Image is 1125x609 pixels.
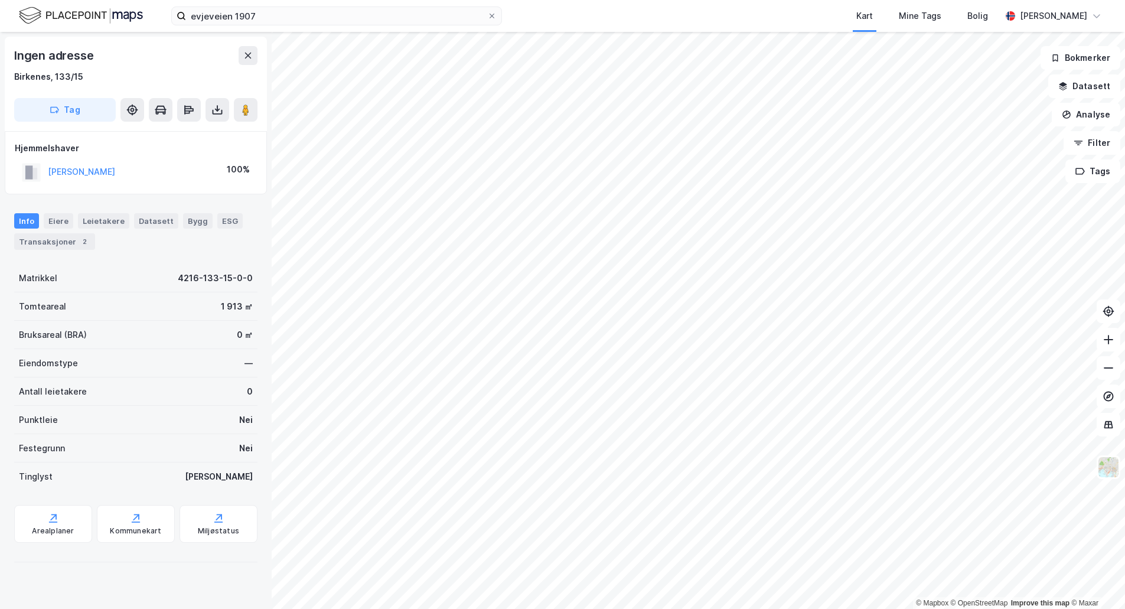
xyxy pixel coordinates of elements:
[19,413,58,427] div: Punktleie
[239,441,253,455] div: Nei
[1066,552,1125,609] iframe: Chat Widget
[183,213,213,229] div: Bygg
[79,236,90,247] div: 2
[186,7,487,25] input: Søk på adresse, matrikkel, gårdeiere, leietakere eller personer
[19,328,87,342] div: Bruksareal (BRA)
[110,526,161,536] div: Kommunekart
[78,213,129,229] div: Leietakere
[1097,456,1120,478] img: Z
[19,385,87,399] div: Antall leietakere
[15,141,257,155] div: Hjemmelshaver
[237,328,253,342] div: 0 ㎡
[14,70,83,84] div: Birkenes, 133/15
[19,299,66,314] div: Tomteareal
[19,5,143,26] img: logo.f888ab2527a4732fd821a326f86c7f29.svg
[19,441,65,455] div: Festegrunn
[32,526,74,536] div: Arealplaner
[1020,9,1087,23] div: [PERSON_NAME]
[217,213,243,229] div: ESG
[856,9,873,23] div: Kart
[14,46,96,65] div: Ingen adresse
[227,162,250,177] div: 100%
[899,9,941,23] div: Mine Tags
[951,599,1008,607] a: OpenStreetMap
[1011,599,1069,607] a: Improve this map
[247,385,253,399] div: 0
[1052,103,1120,126] button: Analyse
[1066,552,1125,609] div: Kontrollprogram for chat
[1065,159,1120,183] button: Tags
[44,213,73,229] div: Eiere
[1048,74,1120,98] button: Datasett
[14,233,95,250] div: Transaksjoner
[916,599,948,607] a: Mapbox
[14,98,116,122] button: Tag
[221,299,253,314] div: 1 913 ㎡
[1064,131,1120,155] button: Filter
[178,271,253,285] div: 4216-133-15-0-0
[134,213,178,229] div: Datasett
[1041,46,1120,70] button: Bokmerker
[239,413,253,427] div: Nei
[19,470,53,484] div: Tinglyst
[185,470,253,484] div: [PERSON_NAME]
[14,213,39,229] div: Info
[198,526,239,536] div: Miljøstatus
[19,271,57,285] div: Matrikkel
[244,356,253,370] div: —
[967,9,988,23] div: Bolig
[19,356,78,370] div: Eiendomstype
